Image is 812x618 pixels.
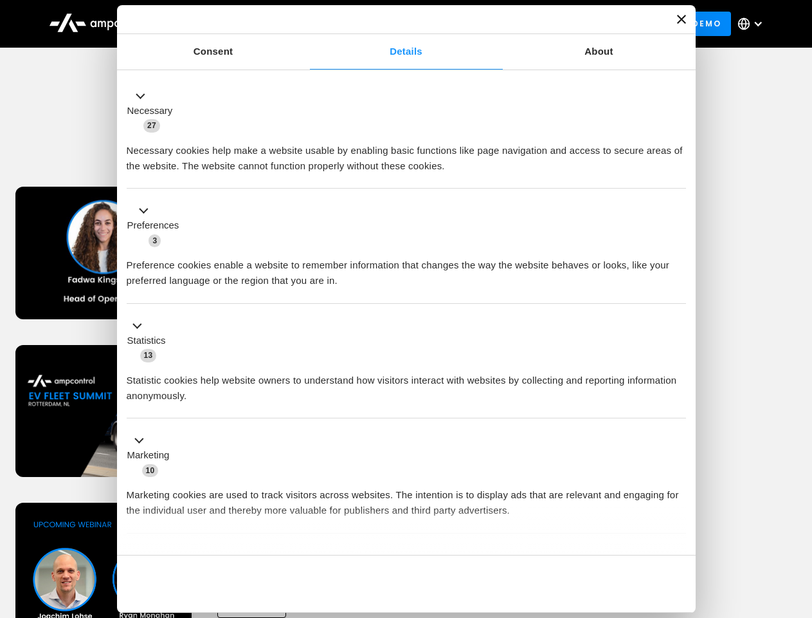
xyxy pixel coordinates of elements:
div: Preference cookies enable a website to remember information that changes the way the website beha... [127,248,686,288]
button: Okay [501,565,685,603]
button: Marketing (10) [127,433,177,478]
label: Preferences [127,218,179,233]
button: Preferences (3) [127,203,187,248]
span: 2 [212,550,224,563]
label: Necessary [127,104,173,118]
span: 3 [149,234,161,247]
span: 13 [140,349,157,362]
button: Unclassified (2) [127,548,232,564]
button: Statistics (13) [127,318,174,363]
span: 27 [143,119,160,132]
button: Close banner [677,15,686,24]
div: Marketing cookies are used to track visitors across websites. The intention is to display ads tha... [127,478,686,518]
div: Necessary cookies help make a website usable by enabling basic functions like page navigation and... [127,133,686,174]
h1: Upcoming Webinars [15,130,797,161]
a: Details [310,34,503,70]
label: Statistics [127,333,166,348]
label: Marketing [127,448,170,463]
span: 10 [142,464,159,477]
a: Consent [117,34,310,70]
button: Necessary (27) [127,88,181,133]
a: About [503,34,696,70]
div: Statistic cookies help website owners to understand how visitors interact with websites by collec... [127,363,686,404]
